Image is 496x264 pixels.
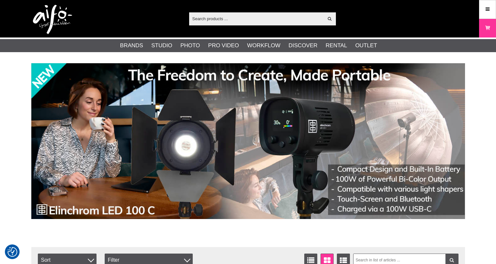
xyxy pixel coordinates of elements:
[289,41,318,50] a: Discover
[247,41,280,50] a: Workflow
[180,41,200,50] a: Photo
[208,41,239,50] a: Pro Video
[326,41,347,50] a: Rental
[31,63,465,219] img: Ad:002 banner-elin-led100c11390x.jpg
[151,41,172,50] a: Studio
[8,247,17,257] img: Revisit consent button
[33,5,72,34] img: logo.png
[355,41,377,50] a: Outlet
[189,14,324,23] input: Search products ...
[120,41,143,50] a: Brands
[8,246,17,258] button: Consent Preferences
